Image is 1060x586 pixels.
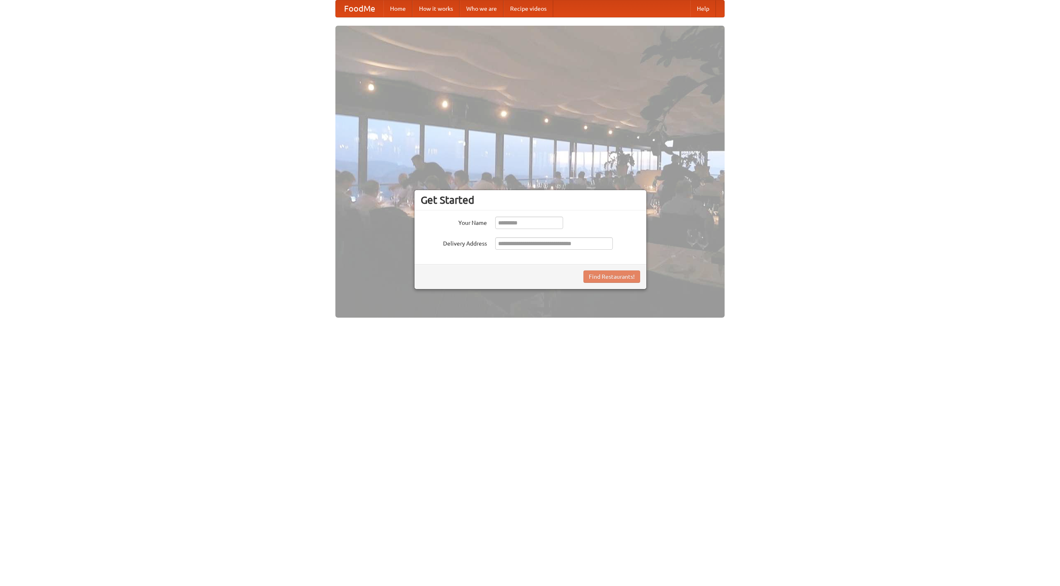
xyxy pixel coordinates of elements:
a: FoodMe [336,0,383,17]
a: How it works [412,0,460,17]
a: Recipe videos [503,0,553,17]
label: Your Name [421,217,487,227]
a: Who we are [460,0,503,17]
h3: Get Started [421,194,640,206]
a: Home [383,0,412,17]
label: Delivery Address [421,237,487,248]
button: Find Restaurants! [583,270,640,283]
a: Help [690,0,716,17]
